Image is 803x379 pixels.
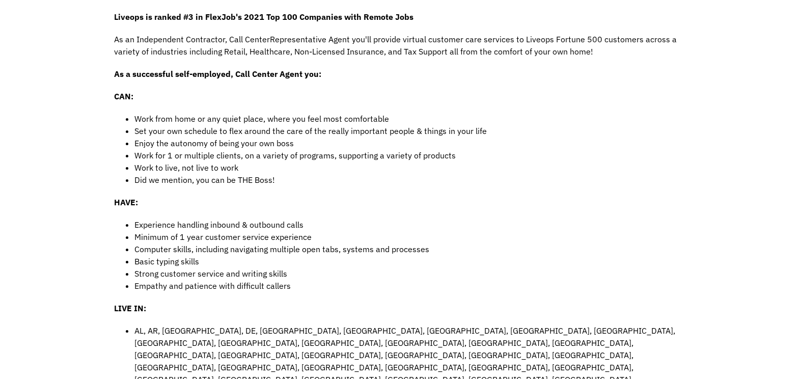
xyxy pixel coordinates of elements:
[134,280,689,292] li: Empathy and patience with difficult callers
[114,69,321,79] strong: As a successful self-employed, Call Center Agent you:
[134,231,689,243] li: Minimum of 1 year customer service experience
[134,174,689,186] li: Did we mention, you can be THE Boss!
[134,113,689,125] li: Work from home or any quiet place, where you feel most comfortable
[134,149,689,161] li: Work for 1 or multiple clients, on a variety of programs, supporting a variety of products
[134,137,689,149] li: Enjoy the autonomy of being your own boss
[114,91,133,101] strong: CAN:
[134,255,689,267] li: Basic typing skills
[134,161,689,174] li: Work to live, not live to work
[134,243,689,255] li: Computer skills, including navigating multiple open tabs, systems and processes
[134,219,689,231] li: Experience handling inbound & outbound calls
[114,33,689,58] p: As an Independent Contractor, Call CenterRepresentative Agent you'll provide virtual customer car...
[134,125,689,137] li: Set your own schedule to flex around the care of the really important people & things in your life
[134,267,689,280] li: Strong customer service and writing skills
[114,303,146,313] strong: LIVE IN:
[114,12,413,22] strong: Liveops is ranked #3 in FlexJob's 2021 Top 100 Companies with Remote Jobs
[114,197,138,207] strong: HAVE:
